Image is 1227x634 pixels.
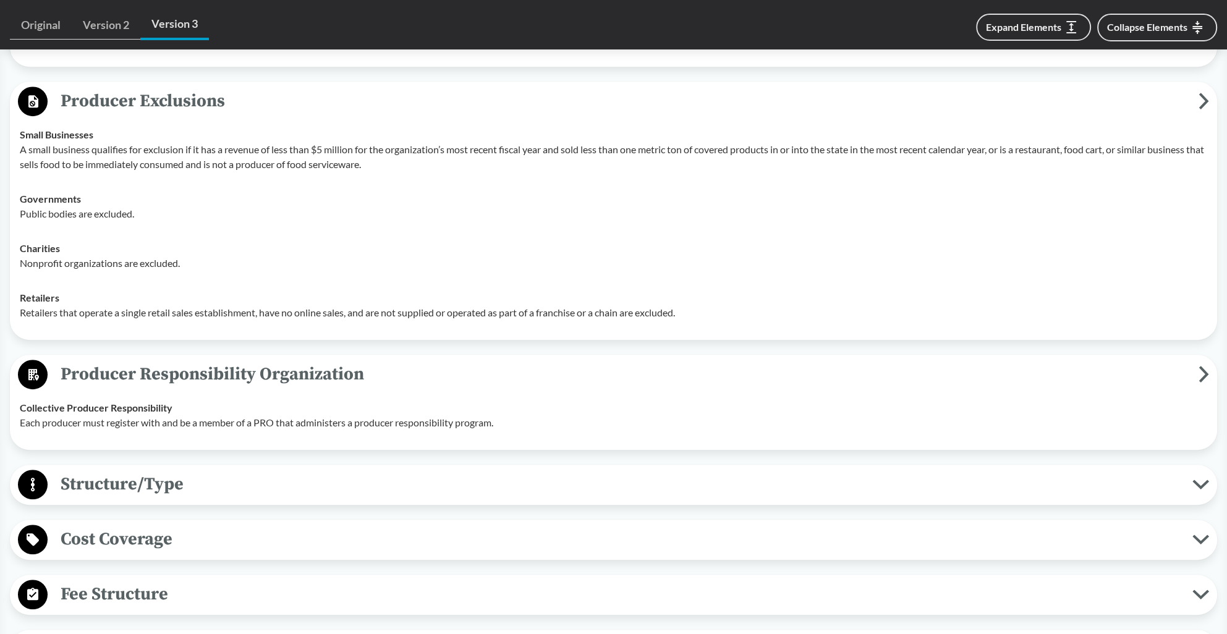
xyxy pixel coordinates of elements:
button: Producer Exclusions [14,86,1213,117]
button: Fee Structure [14,579,1213,611]
p: Retailers that operate a single retail sales establishment, have no online sales, and are not sup... [20,305,1207,320]
strong: Governments [20,193,81,205]
button: Expand Elements [976,14,1091,41]
p: Nonprofit organizations are excluded. [20,256,1207,271]
strong: Small Businesses [20,129,93,140]
button: Structure/Type [14,469,1213,501]
span: Cost Coverage [48,525,1192,553]
p: Public bodies are excluded. [20,206,1207,221]
strong: Charities [20,242,60,254]
a: Original [10,11,72,40]
span: Producer Exclusions [48,87,1199,115]
button: Cost Coverage [14,524,1213,556]
a: Version 2 [72,11,140,40]
strong: Retailers [20,292,59,303]
button: Collapse Elements [1097,14,1217,41]
span: Producer Responsibility Organization [48,360,1199,388]
a: Version 3 [140,10,209,40]
p: A small business qualifies for exclusion if it has a revenue of less than $5 million for the orga... [20,142,1207,172]
span: Fee Structure [48,580,1192,608]
span: Structure/Type [48,470,1192,498]
p: Each producer must register with and be a member of a PRO that administers a producer responsibil... [20,415,1207,430]
strong: Collective Producer Responsibility [20,402,172,413]
button: Producer Responsibility Organization [14,359,1213,391]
